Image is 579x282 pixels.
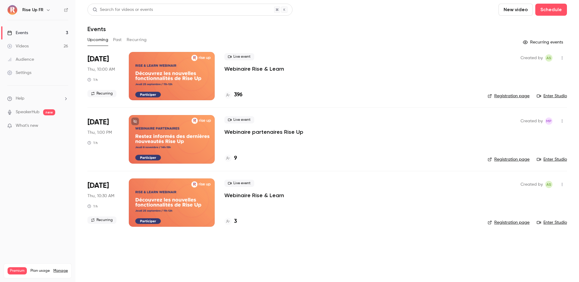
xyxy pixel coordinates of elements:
[16,95,24,102] span: Help
[61,123,68,129] iframe: Noticeable Trigger
[545,117,552,125] span: Morgane Philbert
[87,130,112,136] span: Thu, 1:00 PM
[8,5,17,15] img: Rise Up FR
[127,35,147,45] button: Recurring
[87,35,108,45] button: Upcoming
[43,109,55,115] span: new
[488,93,530,99] a: Registration page
[224,180,254,187] span: Live event
[234,154,237,162] h4: 9
[537,93,567,99] a: Enter Studio
[87,204,98,209] div: 1 h
[520,181,543,188] span: Created by
[234,217,237,226] h4: 3
[224,217,237,226] a: 3
[537,156,567,162] a: Enter Studio
[7,95,68,102] li: help-dropdown-opener
[87,216,116,224] span: Recurring
[224,154,237,162] a: 9
[488,156,530,162] a: Registration page
[87,90,116,97] span: Recurring
[16,109,40,115] a: SpeakerHub
[535,4,567,16] button: Schedule
[546,117,552,125] span: MP
[520,117,543,125] span: Created by
[22,7,43,13] h6: Rise Up FR
[546,54,551,62] span: AS
[93,7,153,13] div: Search for videos or events
[87,178,119,227] div: Dec 18 Thu, 11:30 AM (Europe/Paris)
[16,123,38,129] span: What's new
[87,25,106,33] h1: Events
[30,268,50,273] span: Plan usage
[488,220,530,226] a: Registration page
[7,56,34,62] div: Audience
[545,181,552,188] span: Aliocha Segard
[87,52,119,100] div: Sep 25 Thu, 11:00 AM (Europe/Paris)
[7,30,28,36] div: Events
[234,91,242,99] h4: 396
[87,54,109,64] span: [DATE]
[7,70,31,76] div: Settings
[520,37,567,47] button: Recurring events
[224,192,284,199] a: Webinaire Rise & Learn
[224,128,303,136] a: Webinaire partenaires Rise Up
[87,66,115,72] span: Thu, 10:00 AM
[113,35,122,45] button: Past
[87,117,109,127] span: [DATE]
[53,268,68,273] a: Manage
[7,43,29,49] div: Videos
[546,181,551,188] span: AS
[224,91,242,99] a: 396
[545,54,552,62] span: Aliocha Segard
[87,115,119,163] div: Nov 6 Thu, 2:00 PM (Europe/Paris)
[498,4,533,16] button: New video
[224,53,254,60] span: Live event
[87,193,114,199] span: Thu, 10:30 AM
[224,65,284,72] a: Webinaire Rise & Learn
[8,267,27,274] span: Premium
[87,140,98,145] div: 1 h
[537,220,567,226] a: Enter Studio
[87,77,98,82] div: 1 h
[224,116,254,123] span: Live event
[87,181,109,191] span: [DATE]
[520,54,543,62] span: Created by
